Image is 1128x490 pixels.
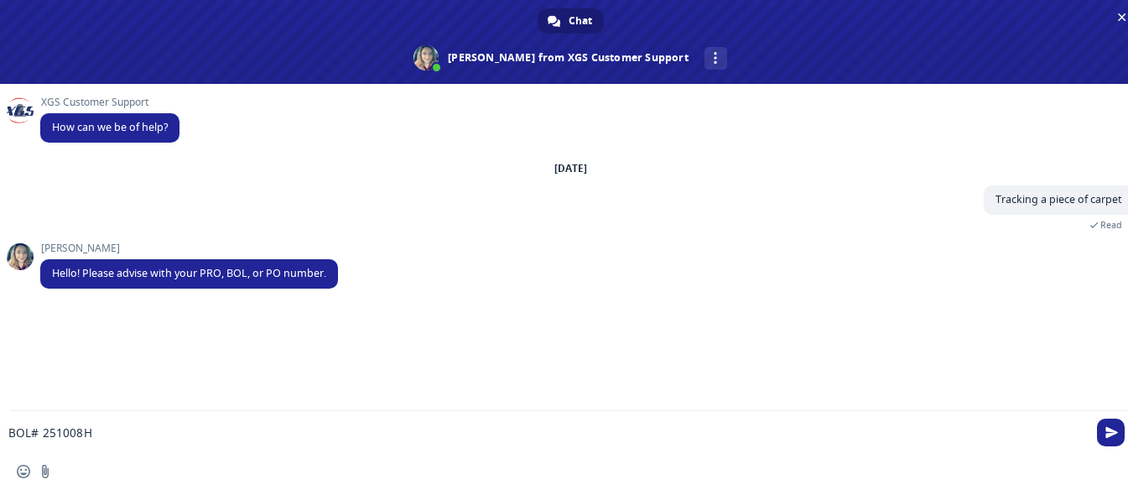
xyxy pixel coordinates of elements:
[40,96,179,108] span: XGS Customer Support
[52,120,168,134] span: How can we be of help?
[995,192,1122,206] span: Tracking a piece of carpet
[1097,419,1125,446] span: Send
[554,164,587,174] div: [DATE]
[17,465,30,478] span: Insert an emoji
[52,266,326,280] span: Hello! Please advise with your PRO, BOL, or PO number.
[8,425,1079,440] textarea: Compose your message...
[569,8,592,34] span: Chat
[39,465,52,478] span: Send a file
[40,242,338,254] span: [PERSON_NAME]
[538,8,604,34] div: Chat
[704,47,727,70] div: More channels
[1100,219,1122,231] span: Read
